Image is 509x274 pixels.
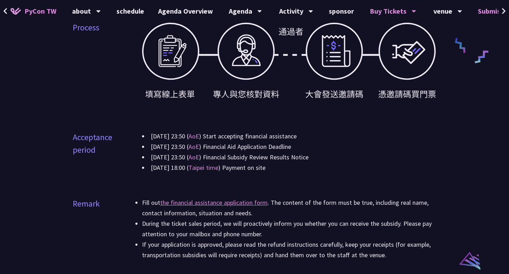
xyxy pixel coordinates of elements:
[433,7,452,15] font: venue
[279,7,303,15] font: Activity
[160,199,268,207] a: the financial assistance application form
[189,164,218,172] a: Taipei time
[189,143,199,151] a: AoE
[142,199,429,217] font: . The content of the form must be true, including real name, contact information, situation and n...
[72,7,91,15] font: about
[158,7,213,15] font: Agenda Overview
[142,199,160,207] font: Fill out
[218,164,266,172] font: ) Payment on site
[329,7,354,15] font: sponsor
[229,7,252,15] font: Agenda
[3,2,63,20] a: PyCon TW
[189,153,199,161] a: AoE
[24,7,56,15] font: PyCon TW
[10,8,21,15] img: Home icon of PyCon TW 2025
[116,7,144,15] font: schedule
[189,132,199,140] a: AoE
[151,153,189,161] font: [DATE] 23:50 (
[199,132,297,140] font: ) Start accepting financial assistance
[142,240,431,259] font: If your application is approved, please read the refund instructions carefully, keep your receipt...
[370,7,407,15] font: Buy Tickets
[142,219,432,238] font: During the ticket sales period, we will proactively inform you whether you can receive the subsid...
[199,143,291,151] font: ) Financial Aid Application Deadline
[151,164,189,172] font: [DATE] 18:00 (
[151,143,189,151] font: [DATE] 23:50 (
[73,132,112,155] font: Acceptance period
[199,153,309,161] font: ) Financial Subsidy Review Results Notice
[151,132,189,140] font: [DATE] 23:50 (
[73,198,100,209] font: Remark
